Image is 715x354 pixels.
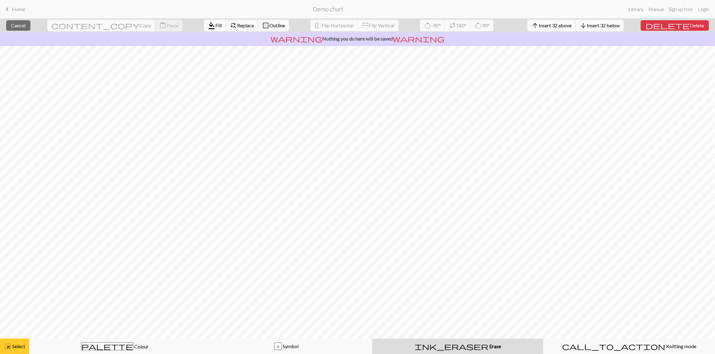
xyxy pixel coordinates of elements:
button: Delete [641,20,709,31]
p: Nothing you do here will be saved [2,35,713,42]
a: Manual [646,3,666,15]
span: Home [12,6,25,12]
span: 180° [456,22,467,28]
span: Symbol [282,343,299,349]
button: Insert 32 above [527,20,576,31]
button: Outline [258,20,289,31]
button: Fill [204,20,226,31]
a: Home [4,4,25,14]
button: -90° [420,20,445,31]
span: highlight_alt [4,342,11,351]
span: Colour [133,344,149,349]
span: Insert 32 above [539,22,572,28]
span: Fill [215,22,222,28]
span: find_replace [230,21,237,30]
button: 90° [471,20,494,31]
span: rotate_right [475,21,482,30]
span: keyboard_arrow_left [4,5,11,14]
button: Cancel [6,20,30,31]
button: Copy [47,20,155,31]
span: format_color_fill [208,21,215,30]
span: Erase [488,343,501,349]
span: sync [449,21,456,30]
span: Copy [140,22,151,28]
span: Knitting mode [665,343,696,349]
span: rotate_left [424,21,431,30]
span: 90° [482,22,490,28]
span: call_to_action [562,342,665,351]
a: Sign up free [666,3,695,15]
div: x [275,343,281,350]
span: Delete [690,22,704,28]
button: Flip Horizontal [311,20,358,31]
span: ink_eraser [415,342,488,351]
button: Colour [29,339,201,354]
span: Flip Horizontal [322,22,354,28]
button: Flip Vertical [358,20,399,31]
span: arrow_downward [580,21,587,30]
span: Flip Vertical [369,22,395,28]
span: arrow_upward [531,21,539,30]
button: 180° [445,20,471,31]
span: Outline [269,22,285,28]
button: Insert 32 below [576,20,624,31]
span: Insert 32 below [587,22,620,28]
span: content_copy [51,21,140,30]
a: Library [626,3,646,15]
span: Select [11,343,25,349]
h2: Demo chart [313,6,343,13]
button: Replace [226,20,258,31]
span: border_outer [262,21,269,30]
span: flip [315,21,322,30]
a: Login [695,3,711,15]
span: Cancel [11,22,25,28]
span: Replace [237,22,254,28]
span: warning [271,34,322,43]
button: Erase [372,339,543,354]
span: delete [646,21,690,30]
span: warning [393,34,444,43]
span: palette [81,342,133,351]
button: x Symbol [201,339,373,354]
span: -90° [431,22,441,28]
button: Knitting mode [543,339,715,354]
span: flip [361,22,370,29]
